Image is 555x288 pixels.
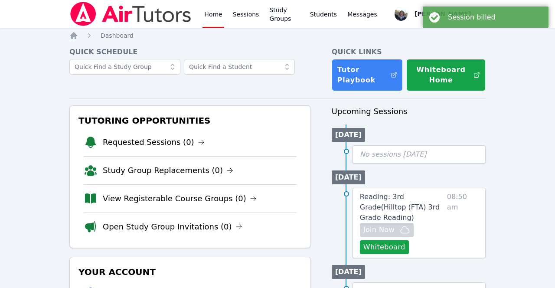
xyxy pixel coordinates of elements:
[332,47,486,57] h4: Quick Links
[360,192,444,223] a: Reading: 3rd Grade(Hilltop (FTA) 3rd Grade Reading)
[101,32,134,39] span: Dashboard
[360,193,440,222] span: Reading: 3rd Grade ( Hilltop (FTA) 3rd Grade Reading )
[103,221,242,233] a: Open Study Group Invitations (0)
[360,240,409,254] button: Whiteboard
[448,13,542,21] div: Session billed
[69,59,180,75] input: Quick Find a Study Group
[332,105,486,118] h3: Upcoming Sessions
[69,31,486,40] nav: Breadcrumb
[332,128,365,142] li: [DATE]
[332,170,365,184] li: [DATE]
[77,264,304,280] h3: Your Account
[363,225,395,235] span: Join Now
[332,59,403,91] a: Tutor Playbook
[447,192,478,254] span: 08:50 am
[184,59,295,75] input: Quick Find a Student
[347,10,377,19] span: Messages
[360,223,414,237] button: Join Now
[332,265,365,279] li: [DATE]
[360,150,427,158] span: No sessions [DATE]
[406,59,486,91] button: Whiteboard Home
[69,47,311,57] h4: Quick Schedule
[103,164,233,177] a: Study Group Replacements (0)
[103,193,257,205] a: View Registerable Course Groups (0)
[101,31,134,40] a: Dashboard
[69,2,192,26] img: Air Tutors
[77,113,304,128] h3: Tutoring Opportunities
[103,136,205,148] a: Requested Sessions (0)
